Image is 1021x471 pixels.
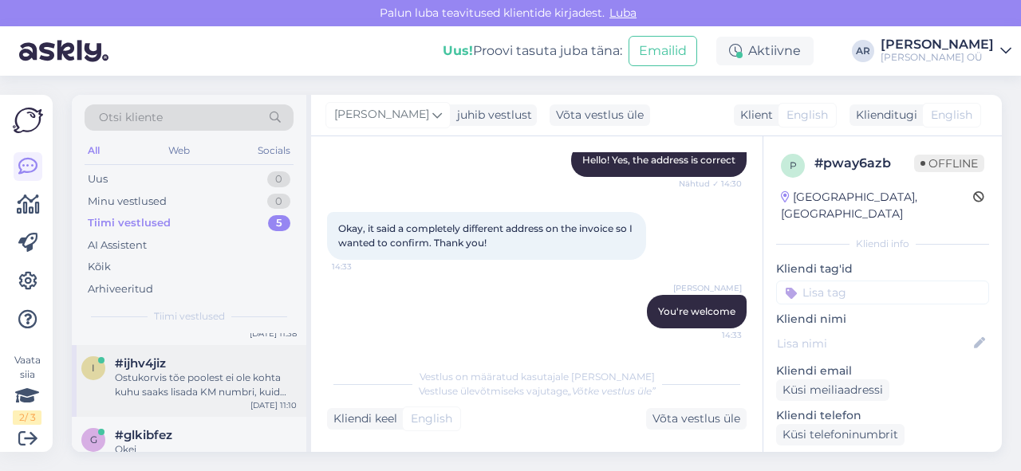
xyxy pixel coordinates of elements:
div: Võta vestlus üle [646,408,747,430]
span: English [786,107,828,124]
div: Web [165,140,193,161]
span: i [92,362,95,374]
div: [DATE] 11:38 [250,328,297,340]
span: Nähtud ✓ 14:30 [679,178,742,190]
span: #glkibfez [115,428,172,442]
div: Kliendi keel [327,410,397,427]
p: Kliendi email [776,363,989,379]
div: Kõik [88,259,111,275]
div: Ostukorvis tõe poolest ei ole kohta kuhu saaks lisada KM numbri, kuid saab ikka sisestada muid as... [115,371,297,399]
b: Uus! [443,43,473,58]
span: 14:33 [332,261,392,273]
div: [GEOGRAPHIC_DATA], [GEOGRAPHIC_DATA] [781,189,973,222]
span: Hello! Yes, the address is correct [582,154,735,166]
button: Emailid [629,36,697,66]
a: [PERSON_NAME][PERSON_NAME] OÜ [881,38,1011,64]
div: 0 [267,171,290,187]
p: Kliendi telefon [776,407,989,424]
span: g [90,434,97,445]
span: [PERSON_NAME] [334,106,429,124]
div: [PERSON_NAME] OÜ [881,51,994,64]
div: AR [852,40,874,62]
div: Vaata siia [13,353,41,425]
span: English [411,410,452,427]
div: [PERSON_NAME] [881,38,994,51]
div: Kliendi info [776,237,989,251]
div: 2 / 3 [13,410,41,425]
input: Lisa nimi [777,335,971,352]
span: Otsi kliente [99,109,163,126]
div: AI Assistent [88,237,147,253]
i: „Võtke vestlus üle” [568,385,656,397]
p: Kliendi nimi [776,311,989,328]
span: #ijhv4jiz [115,356,166,371]
div: # pway6azb [814,154,914,173]
div: Okei [115,442,297,457]
div: Aktiivne [716,37,814,65]
div: Minu vestlused [88,194,167,210]
div: Võta vestlus üle [550,104,650,126]
div: juhib vestlust [451,107,532,124]
span: English [931,107,972,124]
div: Küsi meiliaadressi [776,379,889,401]
span: 14:33 [682,329,742,341]
span: Luba [605,6,641,20]
div: Tiimi vestlused [88,215,171,231]
div: Klienditugi [850,107,917,124]
div: All [85,140,103,161]
div: 5 [268,215,290,231]
div: 0 [267,194,290,210]
div: Küsi telefoninumbrit [776,424,905,445]
span: [PERSON_NAME] [673,282,742,294]
div: Klient [734,107,773,124]
input: Lisa tag [776,281,989,304]
div: Uus [88,171,108,187]
span: You're welcome [658,305,735,317]
p: Kliendi tag'id [776,261,989,277]
span: Vestluse ülevõtmiseks vajutage [419,385,656,397]
div: [DATE] 11:10 [250,399,297,411]
span: Vestlus on määratud kasutajale [PERSON_NAME] [420,371,655,383]
span: p [790,159,797,171]
span: Tiimi vestlused [154,309,225,324]
div: Arhiveeritud [88,281,153,297]
div: Socials [254,140,294,161]
span: Okay, it said a completely different address on the invoice so I wanted to confirm. Thank you! [338,222,635,249]
img: Askly Logo [13,108,43,133]
span: Offline [914,155,984,172]
div: Proovi tasuta juba täna: [443,41,622,61]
